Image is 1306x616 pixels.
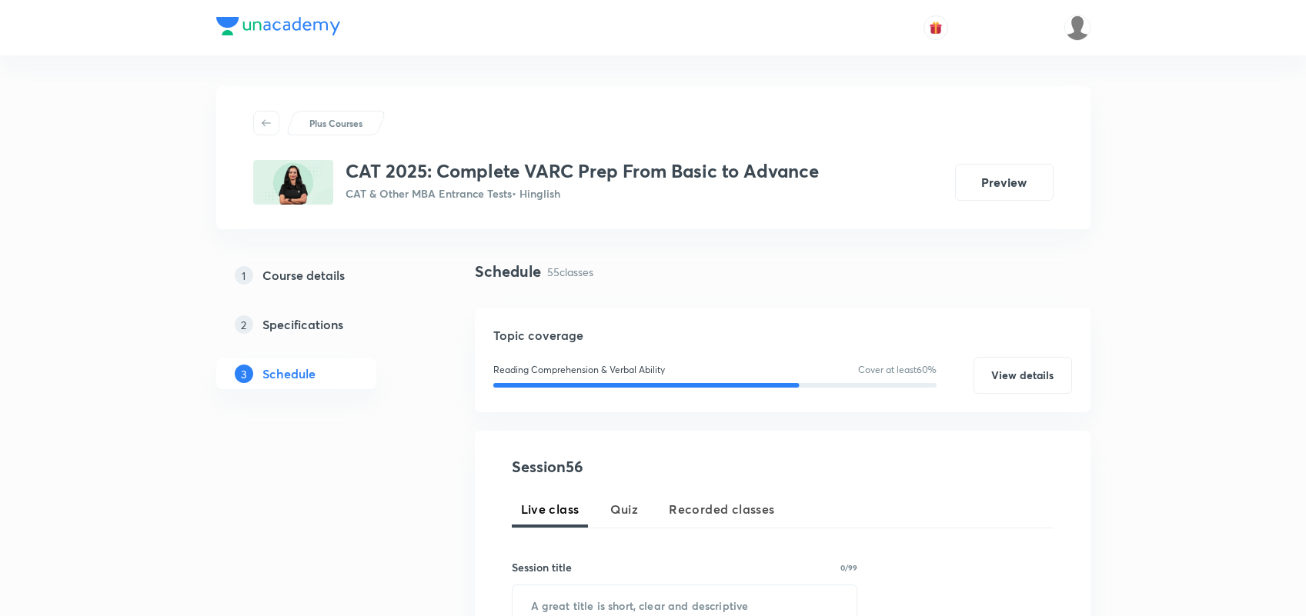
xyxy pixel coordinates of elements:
p: Plus Courses [309,116,362,130]
p: CAT & Other MBA Entrance Tests • Hinglish [346,185,819,201]
span: Live class [521,500,580,518]
p: 0/99 [840,564,857,571]
img: Coolm [1064,15,1091,41]
img: Company Logo [216,17,340,35]
h4: Schedule [475,260,541,283]
button: Preview [955,164,1054,201]
button: avatar [924,15,948,40]
p: Cover at least 60 % [858,363,937,377]
p: Reading Comprehension & Verbal Ability [493,363,665,377]
img: avatar [929,21,943,35]
p: 3 [235,365,253,383]
a: 1Course details [216,260,426,291]
a: Company Logo [216,17,340,39]
h5: Topic coverage [493,326,1072,345]
h5: Course details [262,266,345,285]
span: Recorded classes [669,500,774,518]
p: 2 [235,315,253,334]
p: 55 classes [547,264,593,280]
img: CDB620CF-59AC-4D6F-95E7-B90EE4C096BE_plus.png [253,160,333,205]
span: Quiz [610,500,639,518]
a: 2Specifications [216,309,426,340]
h5: Schedule [262,365,316,383]
h3: CAT 2025: Complete VARC Prep From Basic to Advance [346,160,819,182]
h6: Session title [512,559,572,575]
h4: Session 56 [512,455,793,478]
button: View details [974,357,1072,394]
p: 1 [235,266,253,285]
h5: Specifications [262,315,343,334]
